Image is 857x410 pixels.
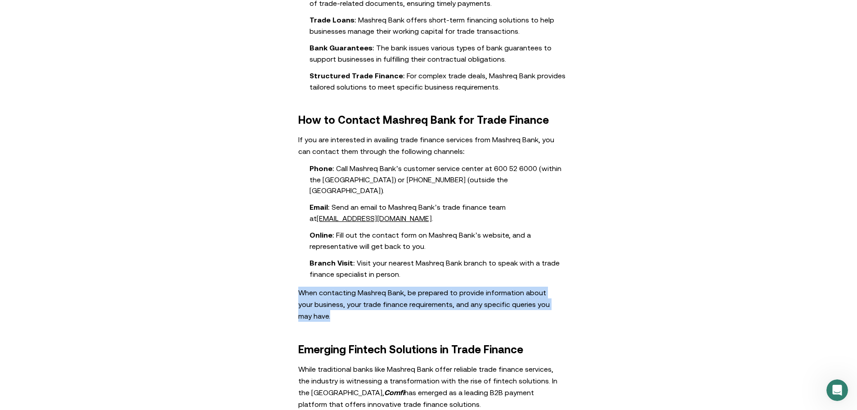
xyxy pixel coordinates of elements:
iframe: Intercom live chat [826,379,848,401]
li: : Fill out the contact form on Mashreq Bank’s website, and a representative will get back to you. [310,229,570,252]
strong: Bank Guarantees [310,44,372,52]
strong: Structured Trade Finance [310,72,403,80]
strong: Branch Visit [310,259,353,267]
a: [EMAIL_ADDRESS][DOMAIN_NAME] [317,214,432,222]
strong: Comfi [384,388,404,396]
strong: Online [310,231,332,239]
h2: Emerging Fintech Solutions in Trade Finance [298,343,559,356]
li: : Send an email to Mashreq Bank’s trade finance team at . [310,201,570,224]
p: While traditional banks like Mashreq Bank offer reliable trade finance services, the industry is ... [298,363,559,410]
strong: Email [310,203,328,211]
li: : Mashreq Bank offers short-term financing solutions to help businesses manage their working capi... [310,14,570,36]
li: : The bank issues various types of bank guarantees to support businesses in fulfilling their cont... [310,42,570,64]
li: : Visit your nearest Mashreq Bank branch to speak with a trade finance specialist in person. [310,257,570,279]
li: : For complex trade deals, Mashreq Bank provides tailored solutions to meet specific business req... [310,70,570,92]
strong: Phone [310,164,332,172]
p: If you are interested in availing trade finance services from Mashreq Bank, you can contact them ... [298,134,559,157]
li: : Call Mashreq Bank’s customer service center at 600 52 6000 (within the [GEOGRAPHIC_DATA]) or [P... [310,162,570,196]
h2: How to Contact Mashreq Bank for Trade Finance [298,114,559,126]
strong: Trade Loans [310,16,354,24]
p: When contacting Mashreq Bank, be prepared to provide information about your business, your trade ... [298,287,559,322]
